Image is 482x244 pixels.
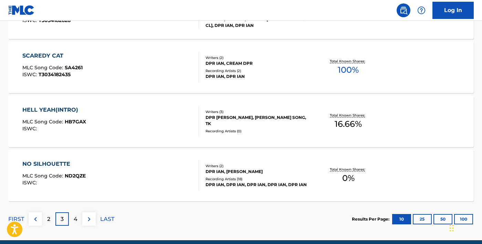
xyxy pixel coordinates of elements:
[206,73,310,80] div: DPR IAN, DPR IAN
[8,95,474,147] a: HELL YEAH(INTRO)MLC Song Code:HB7GAXISWC:Writers (3)DPR [PERSON_NAME], [PERSON_NAME] SONG, TKReco...
[330,59,367,64] p: Total Known Shares:
[397,3,410,17] a: Public Search
[61,215,64,223] p: 3
[206,60,310,67] div: DPR IAN, CREAM DPR
[22,106,86,114] div: HELL YEAH(INTRO)
[415,3,428,17] div: Help
[335,118,362,130] span: 16.66 %
[432,2,474,19] a: Log In
[399,6,408,14] img: search
[47,215,50,223] p: 2
[22,125,39,132] span: ISWC :
[413,214,432,224] button: 25
[22,160,86,168] div: NO SILHOUETTE
[22,180,39,186] span: ISWC :
[206,16,310,29] div: DPR IAN, DPR IAN, DPR IAN [FEAT. DPR LIVE & CL], DPR IAN, DPR IAN
[206,163,310,169] div: Writers ( 2 )
[330,167,367,172] p: Total Known Shares:
[8,215,24,223] p: FIRST
[65,64,83,71] span: SA4261
[8,5,35,15] img: MLC Logo
[39,71,71,78] span: T3034182435
[352,216,391,222] p: Results Per Page:
[338,64,359,76] span: 100 %
[392,214,411,224] button: 10
[8,41,474,93] a: SCAREDY CATMLC Song Code:SA4261ISWC:T3034182435Writers (2)DPR IAN, CREAM DPRRecording Artists (2)...
[206,114,310,127] div: DPR [PERSON_NAME], [PERSON_NAME] SONG, TK
[417,6,426,14] img: help
[433,214,452,224] button: 50
[206,169,310,175] div: DPR IAN, [PERSON_NAME]
[22,71,39,78] span: ISWC :
[100,215,114,223] p: LAST
[448,211,482,244] div: Widget de chat
[342,172,355,184] span: 0 %
[22,64,65,71] span: MLC Song Code :
[8,150,474,201] a: NO SILHOUETTEMLC Song Code:ND2QZEISWC:Writers (2)DPR IAN, [PERSON_NAME]Recording Artists (18)DPR ...
[31,215,40,223] img: left
[206,182,310,188] div: DPR IAN, DPR IAN, DPR IAN, DPR IAN, DPR IAN
[65,173,86,179] span: ND2QZE
[206,68,310,73] div: Recording Artists ( 2 )
[22,173,65,179] span: MLC Song Code :
[206,176,310,182] div: Recording Artists ( 18 )
[448,211,482,244] iframe: Chat Widget
[74,215,77,223] p: 4
[450,218,454,238] div: Arrastar
[22,52,83,60] div: SCAREDY CAT
[65,119,86,125] span: HB7GAX
[206,109,310,114] div: Writers ( 3 )
[85,215,93,223] img: right
[206,129,310,134] div: Recording Artists ( 0 )
[330,113,367,118] p: Total Known Shares:
[206,55,310,60] div: Writers ( 2 )
[22,119,65,125] span: MLC Song Code :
